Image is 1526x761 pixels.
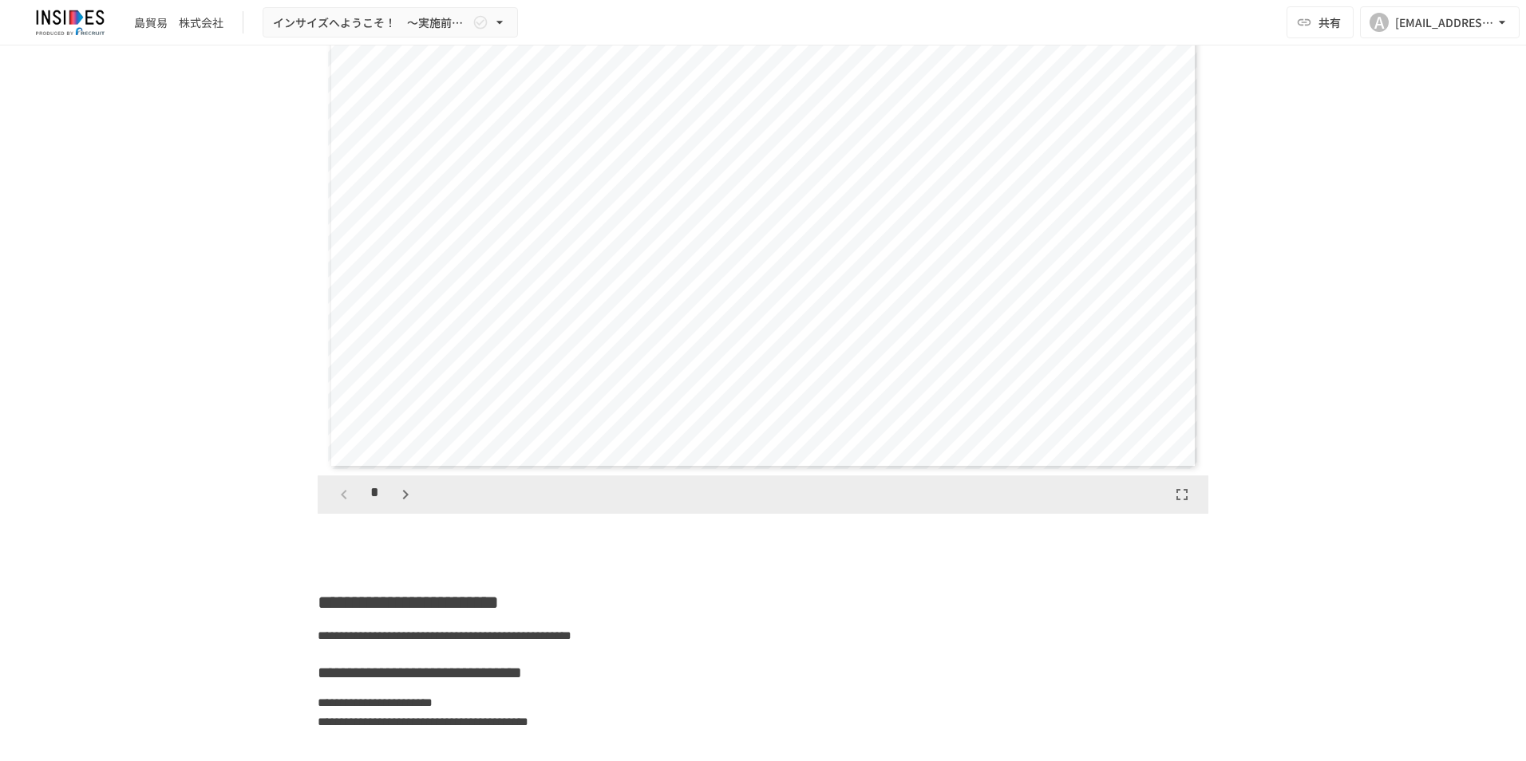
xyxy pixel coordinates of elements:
div: [EMAIL_ADDRESS][DOMAIN_NAME] [1395,13,1494,33]
button: インサイズへようこそ！ ～実施前のご案内～ [263,7,518,38]
span: 共有 [1318,14,1341,31]
div: 島貿易 株式会社 [134,14,223,31]
div: A [1370,13,1389,32]
button: 共有 [1287,6,1354,38]
button: A[EMAIL_ADDRESS][DOMAIN_NAME] [1360,6,1520,38]
img: JmGSPSkPjKwBq77AtHmwC7bJguQHJlCRQfAXtnx4WuV [19,10,121,35]
span: インサイズへようこそ！ ～実施前のご案内～ [273,13,469,33]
